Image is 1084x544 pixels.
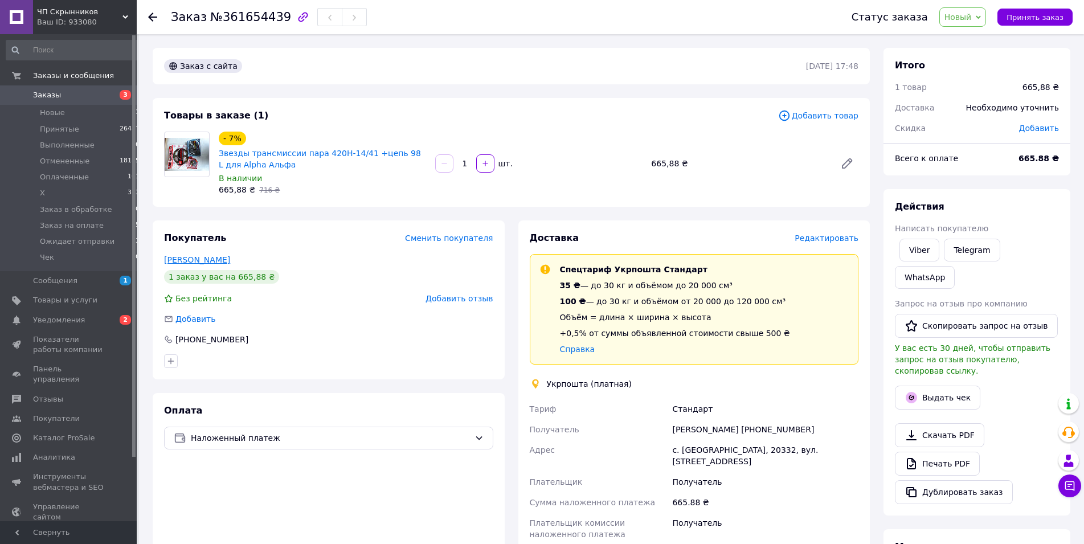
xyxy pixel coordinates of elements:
[806,62,858,71] time: [DATE] 17:48
[670,472,861,492] div: Получатель
[560,345,595,354] a: Справка
[530,498,656,507] span: Сумма наложенного платежа
[6,40,141,60] input: Поиск
[33,276,77,286] span: Сообщения
[560,296,790,307] div: — до 30 кг и объёмом от 20 000 до 120 000 см³
[33,414,80,424] span: Покупатели
[944,239,1000,261] a: Telegram
[128,172,140,182] span: 101
[33,452,75,463] span: Аналитика
[33,71,114,81] span: Заказы и сообщения
[33,472,105,492] span: Инструменты вебмастера и SEO
[670,440,861,472] div: с. [GEOGRAPHIC_DATA], 20332, вул. [STREET_ADDRESS]
[670,399,861,419] div: Стандарт
[944,13,972,22] span: Новый
[1007,13,1063,22] span: Принять заказ
[40,220,104,231] span: Заказ на оплате
[895,480,1013,504] button: Дублировать заказ
[136,108,140,118] span: 1
[40,124,79,134] span: Принятые
[40,236,114,247] span: Ожидает отправки
[959,95,1066,120] div: Необходимо уточнить
[560,281,580,290] span: 35 ₴
[164,232,226,243] span: Покупатель
[219,149,421,169] a: Звезды трансмиссии пара 420H‑14/41 +цепь 98 L для Alpha Альфа
[795,234,858,243] span: Редактировать
[895,343,1050,375] span: У вас есть 30 дней, чтобы отправить запрос на отзыв покупателю, скопировав ссылку.
[165,138,209,171] img: Звезды трансмиссии пара 420H‑14/41 +цепь 98 L для Alpha Альфа
[1018,154,1059,163] b: 665.88 ₴
[136,204,140,215] span: 0
[530,232,579,243] span: Доставка
[210,10,291,24] span: №361654439
[164,110,268,121] span: Товары в заказе (1)
[37,7,122,17] span: ЧП Скрынников
[895,103,934,112] span: Доставка
[33,334,105,355] span: Показатели работы компании
[219,174,262,183] span: В наличии
[40,156,89,166] span: Отмененные
[895,83,927,92] span: 1 товар
[895,224,988,233] span: Написать покупателю
[895,266,955,289] a: WhatsApp
[175,314,215,324] span: Добавить
[175,294,232,303] span: Без рейтинга
[164,270,279,284] div: 1 заказ у вас на 665,88 ₴
[530,404,557,414] span: Тариф
[895,299,1028,308] span: Запрос на отзыв про компанию
[40,252,54,263] span: Чек
[33,315,85,325] span: Уведомления
[426,294,493,303] span: Добавить отзыв
[895,124,926,133] span: Скидка
[120,124,140,134] span: 26487
[40,188,45,198] span: X
[120,156,140,166] span: 18185
[560,265,707,274] span: Спецтариф Укрпошта Стандарт
[40,204,112,215] span: Заказ в обработке
[259,186,280,194] span: 716 ₴
[530,477,583,486] span: Плательщик
[120,315,131,325] span: 2
[33,90,61,100] span: Заказы
[132,220,140,231] span: 15
[405,234,493,243] span: Сменить покупателя
[219,185,255,194] span: 665,88 ₴
[895,314,1058,338] button: Скопировать запрос на отзыв
[171,10,207,24] span: Заказ
[560,328,790,339] div: +0,5% от суммы объявленной стоимости свыше 500 ₴
[164,405,202,416] span: Оплата
[136,236,140,247] span: 3
[164,255,230,264] a: [PERSON_NAME]
[1022,81,1059,93] div: 665,88 ₴
[37,17,137,27] div: Ваш ID: 933080
[128,188,140,198] span: 353
[647,156,831,171] div: 665,88 ₴
[895,386,980,410] button: Выдать чек
[895,60,925,71] span: Итого
[33,433,95,443] span: Каталог ProSale
[40,172,89,182] span: Оплаченные
[895,423,984,447] a: Скачать PDF
[997,9,1073,26] button: Принять заказ
[136,252,140,263] span: 0
[33,295,97,305] span: Товары и услуги
[191,432,470,444] span: Наложенный платеж
[219,132,246,145] div: - 7%
[895,154,958,163] span: Всего к оплате
[670,492,861,513] div: 665.88 ₴
[1058,475,1081,497] button: Чат с покупателем
[899,239,939,261] a: Viber
[895,452,980,476] a: Печать PDF
[852,11,928,23] div: Статус заказа
[1019,124,1059,133] span: Добавить
[40,140,95,150] span: Выполненные
[895,201,944,212] span: Действия
[544,378,635,390] div: Укрпошта (платная)
[148,11,157,23] div: Вернуться назад
[560,297,586,306] span: 100 ₴
[836,152,858,175] a: Редактировать
[560,312,790,323] div: Объём = длина × ширина × высота
[530,425,579,434] span: Получатель
[33,364,105,385] span: Панель управления
[164,59,242,73] div: Заказ с сайта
